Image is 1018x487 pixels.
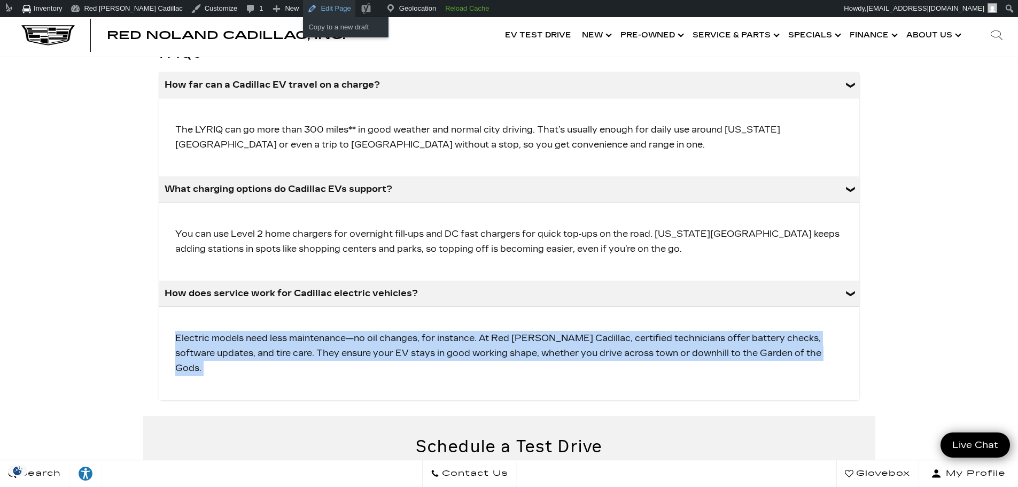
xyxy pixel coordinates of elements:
[5,465,30,476] img: Opt-Out Icon
[445,4,489,12] strong: Reload Cache
[69,460,102,487] a: Explore your accessibility options
[853,466,910,481] span: Glovebox
[170,221,849,262] p: You can use Level 2 home chargers for overnight fill‑ups and DC fast chargers for quick top‑ups o...
[836,460,919,487] a: Glovebox
[500,14,577,57] a: EV Test Drive
[170,117,849,158] p: The LYRIQ can go more than 300 miles** in good weather and normal city driving. That’s usually en...
[303,20,388,34] a: Copy to a new draft
[919,460,1018,487] button: Open user profile menu
[901,14,965,57] a: About Us
[947,439,1004,451] span: Live Chat
[5,465,30,476] section: Click to Open Cookie Consent Modal
[69,466,102,482] div: Explore your accessibility options
[942,466,1006,481] span: My Profile
[159,176,859,203] summary: What charging options do Cadillac EVs support?
[422,460,517,487] a: Contact Us
[21,25,75,45] img: Cadillac Dark Logo with Cadillac White Text
[867,4,984,12] span: [EMAIL_ADDRESS][DOMAIN_NAME]
[783,14,844,57] a: Specials
[170,326,849,381] p: Electric models need less maintenance—no oil changes, for instance. At Red [PERSON_NAME] Cadillac...
[687,14,783,57] a: Service & Parts
[439,466,508,481] span: Contact Us
[107,29,345,42] span: Red Noland Cadillac, Inc.
[844,14,901,57] a: Finance
[577,14,615,57] a: New
[975,14,1018,57] div: Search
[941,432,1010,458] a: Live Chat
[165,437,854,456] h2: Schedule a Test Drive
[17,466,61,481] span: Search
[107,30,345,41] a: Red Noland Cadillac, Inc.
[159,43,859,61] h2: FAQs
[159,281,859,307] summary: How does service work for Cadillac electric vehicles?
[159,72,859,98] summary: How far can a Cadillac EV travel on a charge?
[615,14,687,57] a: Pre-Owned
